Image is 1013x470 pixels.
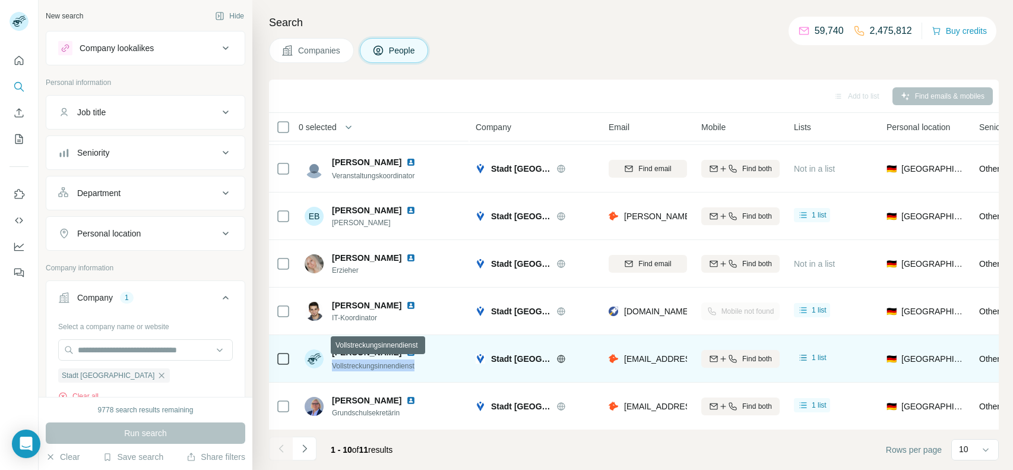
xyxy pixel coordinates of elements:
span: Find email [638,163,671,174]
span: Not in a list [794,164,835,174]
button: Find both [701,255,780,273]
span: Find both [742,163,772,174]
button: Personal location [46,219,245,248]
button: Navigate to next page [293,437,316,460]
span: 🇩🇪 [887,400,897,412]
span: [EMAIL_ADDRESS][DOMAIN_NAME] [624,402,765,411]
button: Company1 [46,283,245,317]
img: Logo of Stadt Völklingen [476,212,485,221]
span: [GEOGRAPHIC_DATA] [901,163,965,175]
span: 🇩🇪 [887,210,897,222]
button: Save search [103,451,163,463]
div: New search [46,11,83,21]
img: provider hunter logo [609,353,618,365]
span: People [389,45,416,56]
div: Job title [77,106,106,118]
span: Personal location [887,121,950,133]
span: [GEOGRAPHIC_DATA] [901,210,965,222]
span: Other [979,307,1000,316]
span: Other [979,212,1000,221]
span: 1 list [812,352,827,363]
span: Seniority [979,121,1011,133]
span: IT-Koordinator [332,313,430,323]
span: [PERSON_NAME] [332,204,401,216]
button: Feedback [10,262,29,283]
span: [PERSON_NAME] [332,252,401,264]
div: Company lookalikes [80,42,154,54]
button: Find both [701,207,780,225]
span: 0 selected [299,121,337,133]
span: 1 list [812,210,827,220]
span: [GEOGRAPHIC_DATA] [901,258,965,270]
img: LinkedIn logo [406,396,416,405]
button: Find email [609,160,687,178]
button: Buy credits [932,23,987,39]
button: Find email [609,255,687,273]
p: 2,475,812 [870,24,912,38]
div: Personal location [77,228,141,239]
span: Find both [742,401,772,412]
div: 9778 search results remaining [98,405,194,415]
span: Other [979,402,1000,411]
span: Find both [742,211,772,222]
span: Stadt [GEOGRAPHIC_DATA] [491,400,550,412]
span: Stadt [GEOGRAPHIC_DATA] [491,258,550,270]
button: Use Surfe API [10,210,29,231]
div: Open Intercom Messenger [12,430,40,458]
div: EB [305,207,324,226]
button: Clear all [58,391,99,402]
img: Avatar [305,397,324,416]
p: 59,740 [815,24,844,38]
span: Stadt [GEOGRAPHIC_DATA] [62,370,154,381]
img: Avatar [305,159,324,178]
img: Avatar [305,302,324,321]
img: LinkedIn logo [406,206,416,215]
span: Find both [742,258,772,269]
span: Find both [742,354,772,364]
span: [GEOGRAPHIC_DATA] [901,400,965,412]
span: Lists [794,121,811,133]
button: Search [10,76,29,97]
img: Avatar [305,349,324,368]
span: 1 list [812,400,827,411]
button: Find both [701,160,780,178]
span: 1 - 10 [331,445,352,455]
button: Share filters [186,451,245,463]
span: 1 list [812,305,827,316]
p: 10 [959,443,968,455]
img: Logo of Stadt Völklingen [476,259,485,269]
span: [GEOGRAPHIC_DATA] [901,305,965,317]
button: Clear [46,451,80,463]
button: Hide [207,7,252,25]
span: Other [979,259,1000,269]
span: Not in a list [794,259,835,269]
img: LinkedIn logo [406,348,416,357]
img: LinkedIn logo [406,301,416,310]
span: [GEOGRAPHIC_DATA] [901,353,965,365]
img: provider hunter logo [609,400,618,412]
button: Enrich CSV [10,102,29,124]
span: Companies [298,45,341,56]
span: 🇩🇪 [887,305,897,317]
p: Personal information [46,77,245,88]
img: LinkedIn logo [406,253,416,263]
span: [EMAIL_ADDRESS][DOMAIN_NAME] [624,354,765,364]
button: Quick start [10,50,29,71]
span: of [352,445,359,455]
button: My lists [10,128,29,150]
img: provider rocketreach logo [609,305,618,317]
p: Company information [46,263,245,273]
span: Other [979,164,1000,174]
span: Veranstaltungskoordinator [332,172,414,180]
span: [DOMAIN_NAME][EMAIL_ADDRESS][PERSON_NAME][DOMAIN_NAME] [624,307,900,316]
img: LinkedIn logo [406,157,416,167]
div: Seniority [77,147,109,159]
img: Logo of Stadt Völklingen [476,164,485,174]
div: Company [77,292,113,304]
span: [PERSON_NAME] [332,299,401,311]
span: [PERSON_NAME] [332,156,401,168]
img: Logo of Stadt Völklingen [476,402,485,411]
span: results [331,445,392,455]
span: Stadt [GEOGRAPHIC_DATA] [491,210,550,222]
span: Company [476,121,511,133]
